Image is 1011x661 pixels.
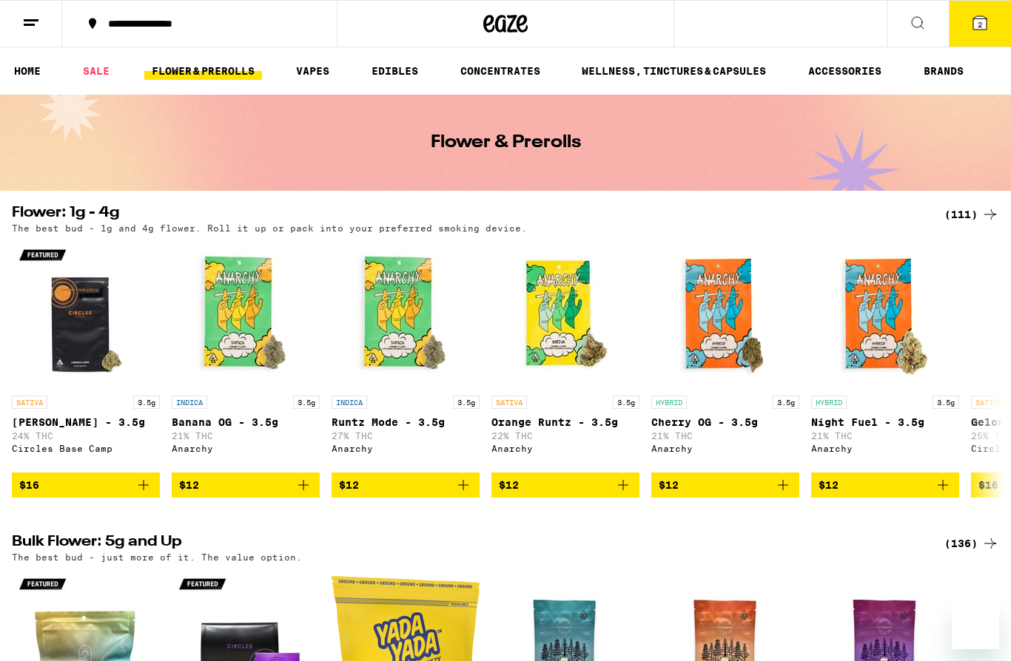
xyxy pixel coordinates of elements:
[811,431,959,441] p: 21% THC
[944,206,999,223] a: (111)
[332,416,480,428] p: Runtz Mode - 3.5g
[811,444,959,453] div: Anarchy
[12,223,527,233] p: The best bud - 1g and 4g flower. Roll it up or pack into your preferred smoking device.
[952,602,999,649] iframe: Button to launch messaging window
[179,479,199,491] span: $12
[499,479,519,491] span: $12
[12,396,47,409] p: SATIVA
[431,134,581,152] h1: Flower & Prerolls
[491,240,639,472] a: Open page for Orange Runtz - 3.5g from Anarchy
[978,20,982,29] span: 2
[12,552,302,562] p: The best bud - just more of it. The value option.
[933,396,959,409] p: 3.5g
[75,62,117,80] a: SALE
[293,396,320,409] p: 3.5g
[491,396,527,409] p: SATIVA
[453,396,480,409] p: 3.5g
[172,431,320,441] p: 21% THC
[613,396,639,409] p: 3.5g
[971,396,1007,409] p: SATIVA
[339,479,359,491] span: $12
[172,416,320,428] p: Banana OG - 3.5g
[801,62,889,80] a: ACCESSORIES
[651,472,799,498] button: Add to bag
[12,535,927,552] h2: Bulk Flower: 5g and Up
[651,444,799,453] div: Anarchy
[819,479,839,491] span: $12
[651,431,799,441] p: 21% THC
[651,240,799,388] img: Anarchy - Cherry OG - 3.5g
[172,396,207,409] p: INDICA
[811,416,959,428] p: Night Fuel - 3.5g
[811,240,959,388] img: Anarchy - Night Fuel - 3.5g
[978,479,998,491] span: $16
[574,62,773,80] a: WELLNESS, TINCTURES & CAPSULES
[773,396,799,409] p: 3.5g
[491,416,639,428] p: Orange Runtz - 3.5g
[944,535,999,552] a: (136)
[491,431,639,441] p: 22% THC
[491,472,639,498] button: Add to bag
[12,472,160,498] button: Add to bag
[172,240,320,472] a: Open page for Banana OG - 3.5g from Anarchy
[651,240,799,472] a: Open page for Cherry OG - 3.5g from Anarchy
[491,444,639,453] div: Anarchy
[659,479,679,491] span: $12
[12,416,160,428] p: [PERSON_NAME] - 3.5g
[172,472,320,498] button: Add to bag
[172,240,320,388] img: Anarchy - Banana OG - 3.5g
[332,396,367,409] p: INDICA
[12,206,927,223] h2: Flower: 1g - 4g
[332,240,480,472] a: Open page for Runtz Mode - 3.5g from Anarchy
[12,444,160,453] div: Circles Base Camp
[453,62,548,80] a: CONCENTRATES
[332,431,480,441] p: 27% THC
[12,240,160,388] img: Circles Base Camp - Gush Rush - 3.5g
[7,62,48,80] a: HOME
[949,1,1011,47] button: 2
[916,62,971,80] a: BRANDS
[364,62,426,80] a: EDIBLES
[811,472,959,498] button: Add to bag
[19,479,39,491] span: $16
[332,472,480,498] button: Add to bag
[172,444,320,453] div: Anarchy
[133,396,160,409] p: 3.5g
[12,431,160,441] p: 24% THC
[811,240,959,472] a: Open page for Night Fuel - 3.5g from Anarchy
[12,240,160,472] a: Open page for Gush Rush - 3.5g from Circles Base Camp
[491,240,639,388] img: Anarchy - Orange Runtz - 3.5g
[144,62,262,80] a: FLOWER & PREROLLS
[811,396,847,409] p: HYBRID
[289,62,337,80] a: VAPES
[651,396,687,409] p: HYBRID
[651,416,799,428] p: Cherry OG - 3.5g
[332,240,480,388] img: Anarchy - Runtz Mode - 3.5g
[332,444,480,453] div: Anarchy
